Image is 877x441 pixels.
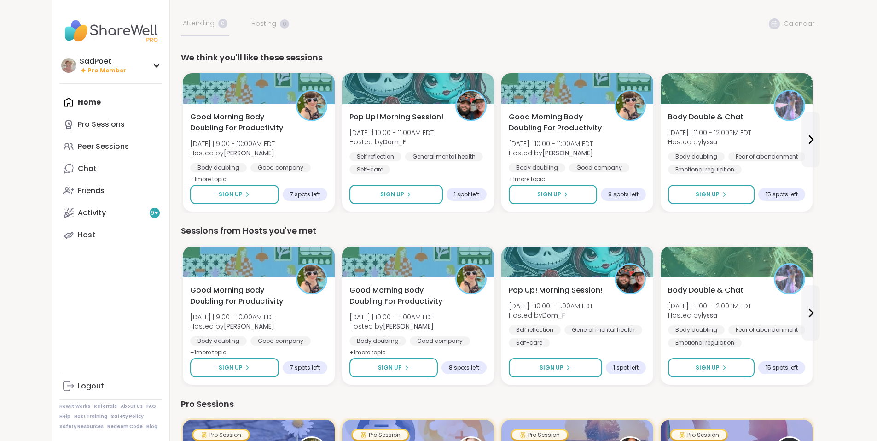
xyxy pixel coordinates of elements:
[383,322,434,331] b: [PERSON_NAME]
[78,381,104,391] div: Logout
[190,322,275,331] span: Hosted by
[190,163,247,172] div: Body doubling
[509,285,603,296] span: Pop Up! Morning Session!
[349,285,445,307] span: Good Morning Body Doubling For Productivity
[78,119,125,129] div: Pro Sessions
[349,152,401,161] div: Self reflection
[290,364,320,371] span: 7 spots left
[190,139,275,148] span: [DATE] | 9:00 - 10:00AM EDT
[537,190,561,199] span: Sign Up
[190,285,286,307] span: Good Morning Body Doubling For Productivity
[766,364,798,371] span: 15 spots left
[775,91,804,120] img: lyssa
[59,180,162,202] a: Friends
[349,358,438,377] button: Sign Up
[410,336,470,346] div: Good company
[616,91,645,120] img: Adrienne_QueenOfTheDawn
[613,364,639,371] span: 1 spot left
[111,413,144,420] a: Safety Policy
[766,191,798,198] span: 15 spots left
[509,163,565,172] div: Body doubling
[297,91,326,120] img: Adrienne_QueenOfTheDawn
[59,375,162,397] a: Logout
[509,358,602,377] button: Sign Up
[59,224,162,246] a: Host
[349,137,434,147] span: Hosted by
[668,185,755,204] button: Sign Up
[151,209,158,217] span: 9 +
[219,364,243,372] span: Sign Up
[668,301,751,311] span: [DATE] | 11:00 - 12:00PM EDT
[61,58,76,73] img: SadPoet
[59,15,162,47] img: ShareWell Nav Logo
[349,322,434,331] span: Hosted by
[696,364,720,372] span: Sign Up
[290,191,320,198] span: 7 spots left
[190,185,279,204] button: Sign Up
[608,191,639,198] span: 8 spots left
[107,423,143,430] a: Redeem Code
[702,311,717,320] b: lyssa
[671,430,726,440] div: Pro Session
[775,265,804,293] img: lyssa
[297,265,326,293] img: Adrienne_QueenOfTheDawn
[121,403,143,410] a: About Us
[74,413,107,420] a: Host Training
[78,164,97,174] div: Chat
[59,202,162,224] a: Activity9+
[353,430,408,440] div: Pro Session
[190,148,275,158] span: Hosted by
[78,230,95,240] div: Host
[78,208,106,218] div: Activity
[190,336,247,346] div: Body doubling
[349,185,443,204] button: Sign Up
[696,190,720,199] span: Sign Up
[219,190,243,199] span: Sign Up
[668,152,725,161] div: Body doubling
[190,358,279,377] button: Sign Up
[349,312,434,322] span: [DATE] | 10:00 - 11:00AM EDT
[542,148,593,158] b: [PERSON_NAME]
[59,135,162,158] a: Peer Sessions
[78,141,129,152] div: Peer Sessions
[512,430,567,440] div: Pro Session
[540,364,563,372] span: Sign Up
[668,325,725,335] div: Body doubling
[454,191,479,198] span: 1 spot left
[457,265,485,293] img: Adrienne_QueenOfTheDawn
[181,51,814,64] div: We think you'll like these sessions
[668,338,742,347] div: Emotional regulation
[59,413,70,420] a: Help
[59,403,90,410] a: How It Works
[449,364,479,371] span: 8 spots left
[509,148,593,158] span: Hosted by
[80,56,126,66] div: SadPoet
[702,137,717,147] b: lyssa
[509,112,604,134] span: Good Morning Body Doubling For Productivity
[509,139,593,148] span: [DATE] | 10:00 - 11:00AM EDT
[457,91,485,120] img: Dom_F
[616,265,645,293] img: Dom_F
[728,152,805,161] div: Fear of abandonment
[193,430,249,440] div: Pro Session
[349,165,390,174] div: Self-care
[728,325,805,335] div: Fear of abandonment
[380,190,404,199] span: Sign Up
[378,364,402,372] span: Sign Up
[59,158,162,180] a: Chat
[94,403,117,410] a: Referrals
[349,336,406,346] div: Body doubling
[181,224,814,237] div: Sessions from Hosts you've met
[509,338,550,347] div: Self-care
[509,185,597,204] button: Sign Up
[78,186,105,196] div: Friends
[383,137,406,147] b: Dom_F
[250,336,311,346] div: Good company
[509,325,561,335] div: Self reflection
[668,285,743,296] span: Body Double & Chat
[59,113,162,135] a: Pro Sessions
[349,128,434,137] span: [DATE] | 10:00 - 11:00AM EDT
[668,358,755,377] button: Sign Up
[405,152,483,161] div: General mental health
[668,165,742,174] div: Emotional regulation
